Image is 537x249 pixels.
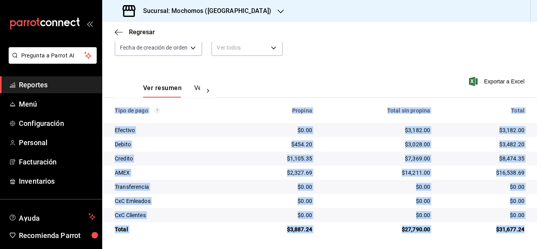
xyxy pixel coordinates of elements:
div: $3,482.20 [443,140,524,148]
button: open_drawer_menu [86,20,93,27]
div: $3,887.24 [244,225,312,233]
div: Ver todos [211,39,283,56]
button: Exportar a Excel [471,77,524,86]
span: Menú [19,99,96,109]
div: $0.00 [325,197,430,205]
div: $7,369.00 [325,155,430,162]
button: Ver pagos [194,84,224,98]
span: Personal [19,137,96,148]
div: $2,327.69 [244,169,312,177]
div: Total [443,107,524,114]
div: $0.00 [244,126,312,134]
span: Regresar [129,28,155,36]
div: $16,538.69 [443,169,524,177]
a: Pregunta a Parrot AI [6,57,97,65]
div: Debito [115,140,232,148]
div: Propina [244,107,312,114]
span: Facturación [19,157,96,167]
div: Total [115,225,232,233]
div: AMEX [115,169,232,177]
div: $454.20 [244,140,312,148]
button: Pregunta a Parrot AI [9,47,97,64]
span: Reportes [19,79,96,90]
div: $3,182.00 [325,126,430,134]
div: CxC Emleados [115,197,232,205]
div: $8,474.35 [443,155,524,162]
span: Recomienda Parrot [19,230,96,241]
div: $0.00 [325,211,430,219]
h3: Sucursal: Mochomos ([GEOGRAPHIC_DATA]) [137,6,271,16]
div: Total sin propina [325,107,430,114]
div: $0.00 [443,197,524,205]
div: $1,105.35 [244,155,312,162]
div: $0.00 [244,197,312,205]
span: Inventarios [19,176,96,186]
div: navigation tabs [143,84,200,98]
button: Ver resumen [143,84,182,98]
span: Configuración [19,118,96,129]
div: CxC Clientes [115,211,232,219]
div: $31,677.24 [443,225,524,233]
div: $3,028.00 [325,140,430,148]
div: Efectivo [115,126,232,134]
div: $0.00 [244,183,312,191]
svg: Los pagos realizados con Pay y otras terminales son montos brutos. [154,108,160,113]
div: Transferencia [115,183,232,191]
div: $0.00 [443,211,524,219]
div: $14,211.00 [325,169,430,177]
span: Pregunta a Parrot AI [21,52,85,60]
span: Fecha de creación de orden [120,44,188,52]
div: $0.00 [443,183,524,191]
div: $3,182.00 [443,126,524,134]
button: Regresar [115,28,155,36]
div: $0.00 [325,183,430,191]
span: Ayuda [19,212,85,221]
div: Tipo de pago [115,107,232,114]
div: $0.00 [244,211,312,219]
div: Credito [115,155,232,162]
div: $27,790.00 [325,225,430,233]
